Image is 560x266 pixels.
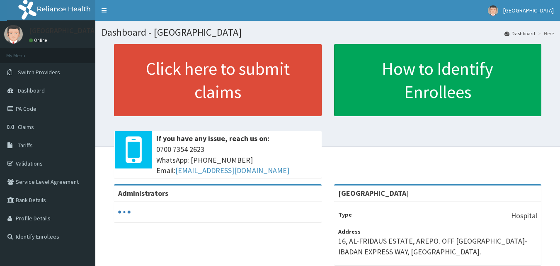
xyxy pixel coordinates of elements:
[18,68,60,76] span: Switch Providers
[536,30,554,37] li: Here
[18,87,45,94] span: Dashboard
[18,123,34,131] span: Claims
[156,144,318,176] span: 0700 7354 2623 WhatsApp: [PHONE_NUMBER] Email:
[118,206,131,218] svg: audio-loading
[175,166,289,175] a: [EMAIL_ADDRESS][DOMAIN_NAME]
[18,142,33,149] span: Tariffs
[29,27,97,34] p: [GEOGRAPHIC_DATA]
[511,210,537,221] p: Hospital
[29,37,49,43] a: Online
[503,7,554,14] span: [GEOGRAPHIC_DATA]
[334,44,542,116] a: How to Identify Enrollees
[504,30,535,37] a: Dashboard
[338,228,361,235] b: Address
[118,188,168,198] b: Administrators
[338,188,409,198] strong: [GEOGRAPHIC_DATA]
[156,134,269,143] b: If you have any issue, reach us on:
[4,25,23,44] img: User Image
[102,27,554,38] h1: Dashboard - [GEOGRAPHIC_DATA]
[338,211,352,218] b: Type
[114,44,322,116] a: Click here to submit claims
[488,5,498,16] img: User Image
[338,236,538,257] p: 16, AL-FRIDAUS ESTATE, AREPO. OFF [GEOGRAPHIC_DATA]-IBADAN EXPRESS WAY, [GEOGRAPHIC_DATA].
